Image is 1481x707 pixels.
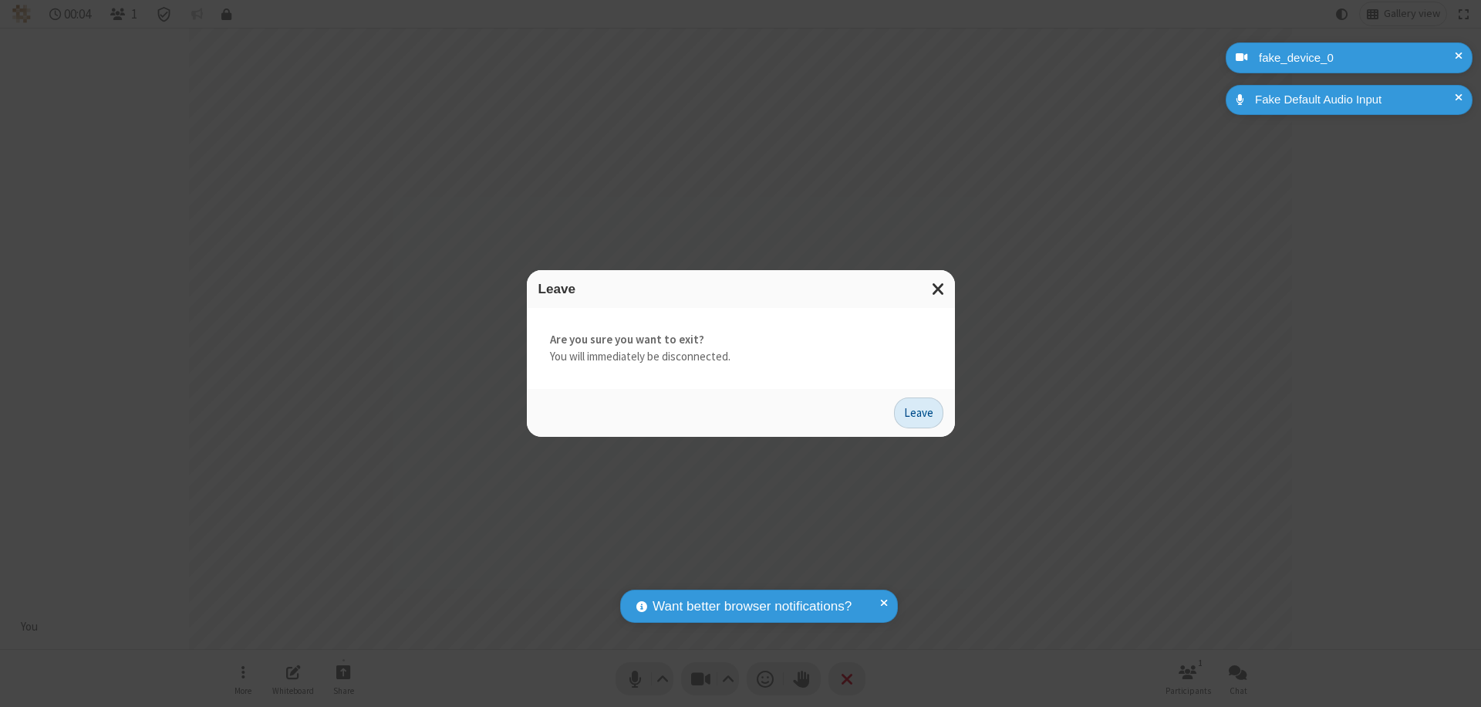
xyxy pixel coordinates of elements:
[550,331,932,349] strong: Are you sure you want to exit?
[1253,49,1461,67] div: fake_device_0
[1250,91,1461,109] div: Fake Default Audio Input
[923,270,955,308] button: Close modal
[527,308,955,389] div: You will immediately be disconnected.
[894,397,943,428] button: Leave
[653,597,852,617] span: Want better browser notifications?
[538,282,943,296] h3: Leave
